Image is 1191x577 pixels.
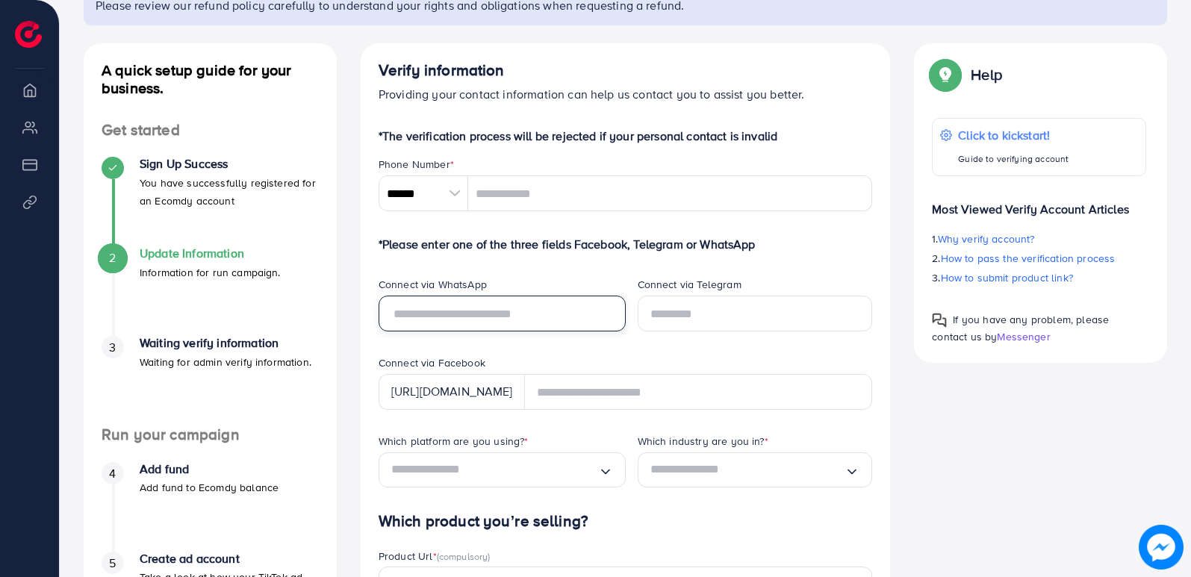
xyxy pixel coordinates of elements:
label: Which platform are you using? [379,434,529,449]
h4: Get started [84,121,337,140]
label: Phone Number [379,157,454,172]
span: How to pass the verification process [941,251,1116,266]
h4: Which product you’re selling? [379,512,873,531]
label: Connect via WhatsApp [379,277,487,292]
h4: Add fund [140,462,279,476]
img: image [1139,525,1184,570]
p: 3. [932,269,1146,287]
p: *Please enter one of the three fields Facebook, Telegram or WhatsApp [379,235,873,253]
h4: Run your campaign [84,425,337,444]
span: Messenger [997,329,1050,344]
label: Which industry are you in? [638,434,768,449]
p: 2. [932,249,1146,267]
h4: A quick setup guide for your business. [84,61,337,97]
p: 1. [932,230,1146,248]
p: Waiting for admin verify information. [140,353,311,371]
h4: Update Information [140,246,281,261]
li: Sign Up Success [84,157,337,246]
label: Connect via Facebook [379,355,485,370]
p: Providing your contact information can help us contact you to assist you better. [379,85,873,103]
div: Search for option [379,452,626,487]
input: Search for option [391,458,598,481]
li: Update Information [84,246,337,336]
h4: Waiting verify information [140,336,311,350]
p: Guide to verifying account [958,150,1069,168]
img: Popup guide [932,61,959,88]
span: 5 [109,555,116,572]
img: Popup guide [932,313,947,328]
p: Information for run campaign. [140,263,281,281]
h4: Verify information [379,61,873,80]
label: Product Url [379,549,491,564]
span: 4 [109,465,116,482]
p: Click to kickstart! [958,126,1069,144]
p: You have successfully registered for an Ecomdy account [140,174,319,210]
h4: Create ad account [140,552,319,566]
li: Waiting verify information [84,336,337,425]
span: 3 [109,339,116,356]
p: Most Viewed Verify Account Articles [932,188,1146,218]
label: Connect via Telegram [638,277,741,292]
span: (compulsory) [437,549,491,563]
p: *The verification process will be rejected if your personal contact is invalid [379,127,873,145]
img: logo [15,21,42,48]
span: If you have any problem, please contact us by [932,312,1109,344]
div: [URL][DOMAIN_NAME] [379,374,525,410]
span: How to submit product link? [941,270,1073,285]
p: Help [971,66,1002,84]
li: Add fund [84,462,337,552]
span: 2 [109,249,116,266]
input: Search for option [650,458,845,481]
span: Why verify account? [938,231,1035,246]
p: Add fund to Ecomdy balance [140,478,279,496]
div: Search for option [638,452,873,487]
h4: Sign Up Success [140,157,319,171]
